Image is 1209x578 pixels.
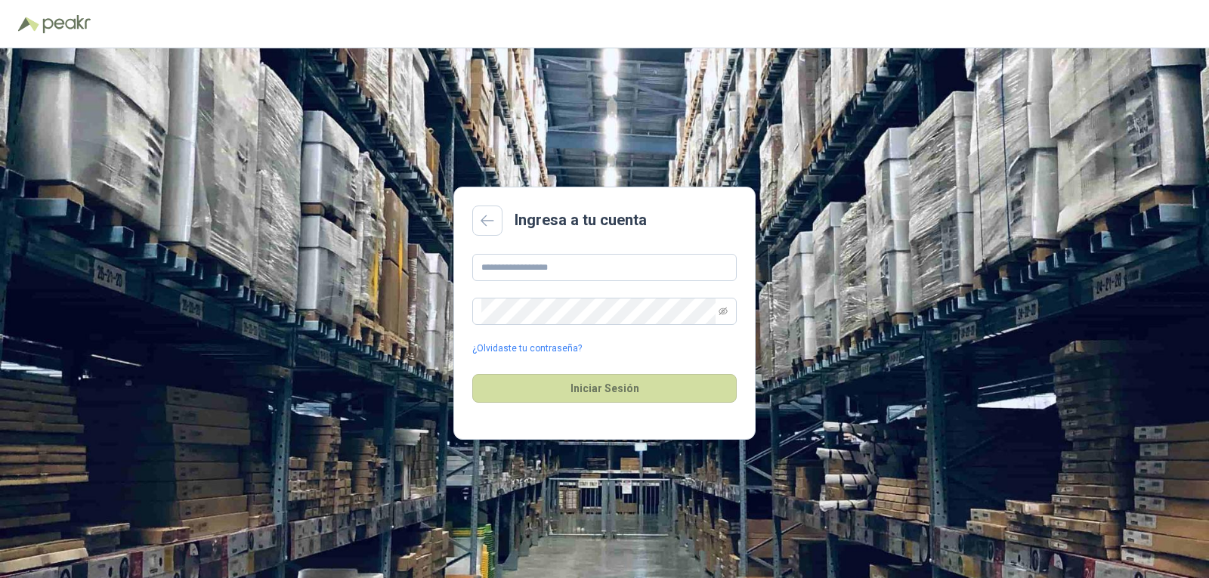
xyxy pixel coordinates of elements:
span: eye-invisible [719,307,728,316]
button: Iniciar Sesión [472,374,737,403]
img: Peakr [42,15,91,33]
h2: Ingresa a tu cuenta [515,209,647,232]
a: ¿Olvidaste tu contraseña? [472,342,582,356]
img: Logo [18,17,39,32]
